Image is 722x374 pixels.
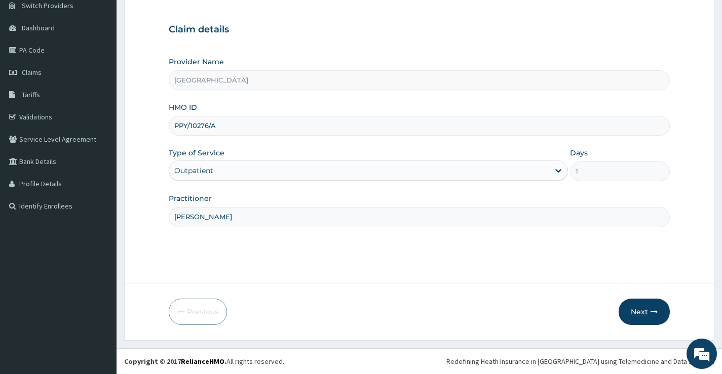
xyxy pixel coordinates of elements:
[570,148,588,158] label: Days
[22,1,73,10] span: Switch Providers
[169,299,227,325] button: Previous
[169,24,670,35] h3: Claim details
[169,102,197,112] label: HMO ID
[174,165,213,176] div: Outpatient
[117,348,722,374] footer: All rights reserved.
[22,68,42,77] span: Claims
[169,57,224,67] label: Provider Name
[169,207,670,227] input: Enter Name
[446,356,714,366] div: Redefining Heath Insurance in [GEOGRAPHIC_DATA] using Telemedicine and Data Science!
[619,299,670,325] button: Next
[169,148,224,158] label: Type of Service
[22,23,55,32] span: Dashboard
[22,90,40,99] span: Tariffs
[169,116,670,136] input: Enter HMO ID
[169,193,212,203] label: Practitioner
[181,357,224,366] a: RelianceHMO
[124,357,226,366] strong: Copyright © 2017 .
